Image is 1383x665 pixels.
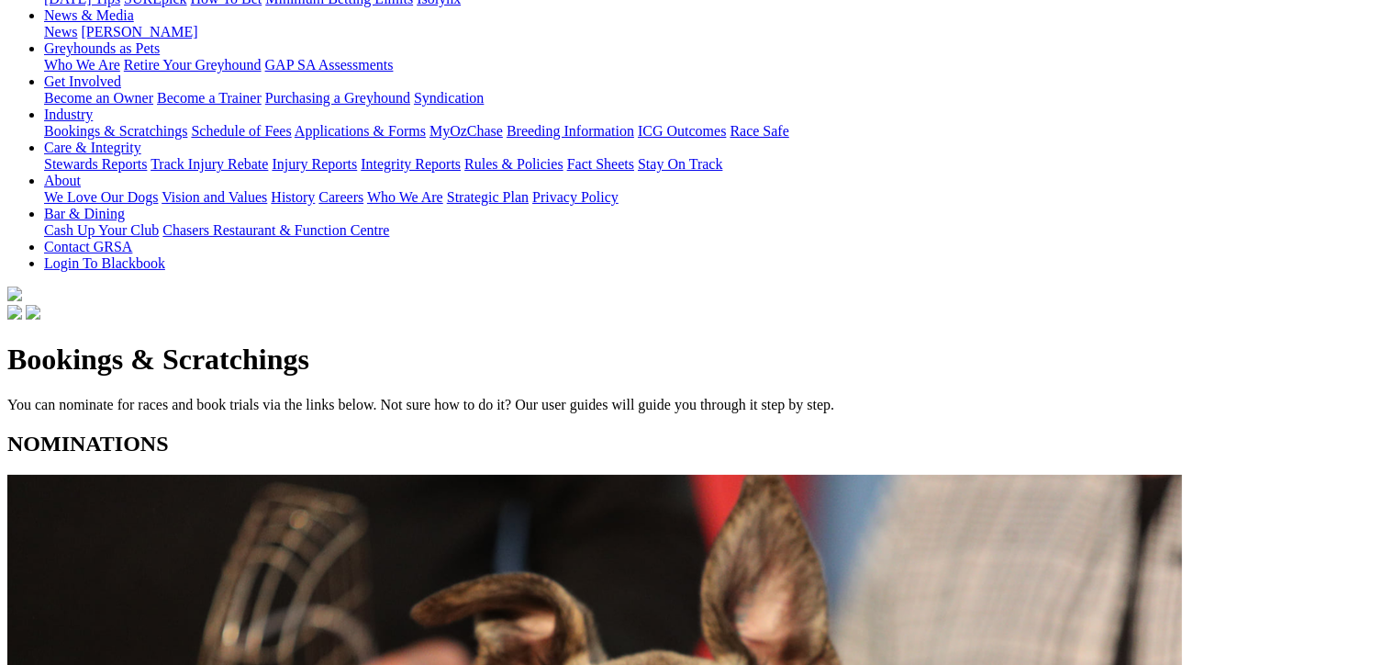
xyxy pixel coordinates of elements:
a: We Love Our Dogs [44,189,158,205]
img: logo-grsa-white.png [7,287,22,301]
a: Login To Blackbook [44,255,165,271]
a: Industry [44,107,93,122]
a: Injury Reports [272,156,357,172]
div: News & Media [44,24,1376,40]
img: facebook.svg [7,305,22,320]
a: Track Injury Rebate [151,156,268,172]
a: Rules & Policies [464,156,563,172]
div: Greyhounds as Pets [44,57,1376,73]
a: Integrity Reports [361,156,461,172]
a: News & Media [44,7,134,23]
a: About [44,173,81,188]
div: Care & Integrity [44,156,1376,173]
a: Privacy Policy [532,189,619,205]
a: Retire Your Greyhound [124,57,262,73]
div: Bar & Dining [44,222,1376,239]
a: Care & Integrity [44,140,141,155]
a: MyOzChase [429,123,503,139]
a: Get Involved [44,73,121,89]
img: twitter.svg [26,305,40,320]
a: Strategic Plan [447,189,529,205]
a: Contact GRSA [44,239,132,254]
div: Get Involved [44,90,1376,107]
a: Stewards Reports [44,156,147,172]
div: About [44,189,1376,206]
a: Bookings & Scratchings [44,123,187,139]
a: Who We Are [44,57,120,73]
a: Purchasing a Greyhound [265,90,410,106]
a: Syndication [414,90,484,106]
a: Stay On Track [638,156,722,172]
a: Who We Are [367,189,443,205]
a: GAP SA Assessments [265,57,394,73]
a: History [271,189,315,205]
a: Race Safe [730,123,788,139]
a: Fact Sheets [567,156,634,172]
h1: Bookings & Scratchings [7,343,1376,377]
a: [PERSON_NAME] [81,24,197,39]
a: ICG Outcomes [638,123,726,139]
div: Industry [44,123,1376,140]
a: Cash Up Your Club [44,222,159,238]
a: Become an Owner [44,90,153,106]
a: Schedule of Fees [191,123,291,139]
a: Chasers Restaurant & Function Centre [162,222,389,238]
a: Breeding Information [507,123,634,139]
a: Greyhounds as Pets [44,40,160,56]
a: Applications & Forms [295,123,426,139]
a: Become a Trainer [157,90,262,106]
a: News [44,24,77,39]
a: Careers [318,189,363,205]
a: Vision and Values [162,189,267,205]
p: You can nominate for races and book trials via the links below. Not sure how to do it? Our user g... [7,397,1376,413]
a: Bar & Dining [44,206,125,221]
h2: NOMINATIONS [7,432,1376,456]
